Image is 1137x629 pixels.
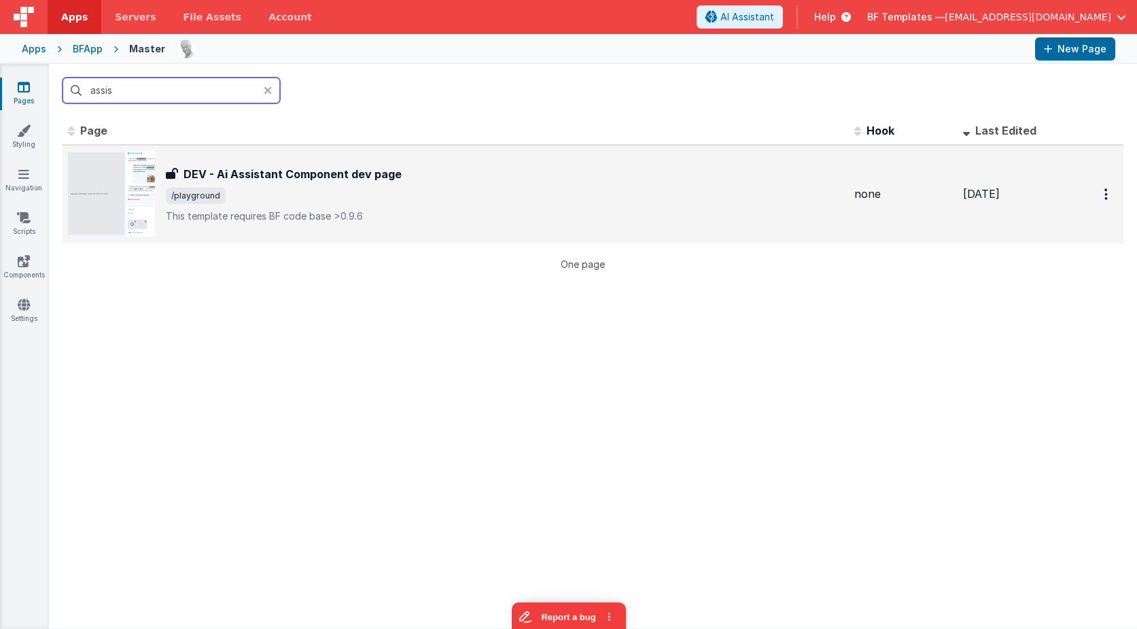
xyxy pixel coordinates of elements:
[115,10,156,24] span: Servers
[177,39,196,58] img: 11ac31fe5dc3d0eff3fbbbf7b26fa6e1
[720,10,774,24] span: AI Assistant
[63,257,1103,271] p: One page
[854,186,952,202] div: none
[61,10,88,24] span: Apps
[867,10,1126,24] button: BF Templates — [EMAIL_ADDRESS][DOMAIN_NAME]
[183,166,402,182] h3: DEV - Ai Assistant Component dev page
[1035,37,1115,61] button: New Page
[867,10,945,24] span: BF Templates —
[22,42,46,56] div: Apps
[963,187,1000,201] span: [DATE]
[73,42,103,56] div: BFApp
[814,10,836,24] span: Help
[945,10,1111,24] span: [EMAIL_ADDRESS][DOMAIN_NAME]
[166,188,226,204] span: /playground
[80,124,107,137] span: Page
[1096,180,1118,208] button: Options
[697,5,783,29] button: AI Assistant
[975,124,1036,137] span: Last Edited
[867,124,894,137] span: Hook
[129,42,165,56] div: Master
[63,78,280,103] input: Search pages, id's ...
[183,10,242,24] span: File Assets
[166,209,843,223] p: This template requires BF code base >0.9.6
